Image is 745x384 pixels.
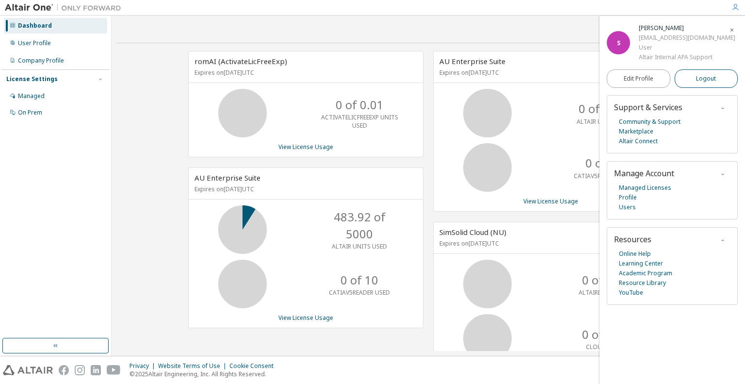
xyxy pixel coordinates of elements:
[439,227,506,237] span: SimSolid Cloud (NU)
[130,370,279,378] p: © 2025 Altair Engineering, Inc. All Rights Reserved.
[18,109,42,117] div: On Prem
[321,113,398,130] p: ACTIVATELICFREEEXP UNITS USED
[194,185,415,193] p: Expires on [DATE] UTC
[439,239,660,248] p: Expires on [DATE] UTC
[574,172,635,180] p: CATIAV5READER USED
[639,33,735,43] div: [EMAIL_ADDRESS][DOMAIN_NAME]
[579,288,631,297] p: ALTAIRDRIVE USED
[18,92,45,100] div: Managed
[18,57,64,65] div: Company Profile
[278,143,333,151] a: View License Usage
[107,365,121,375] img: youtube.svg
[194,173,260,183] span: AU Enterprise Suite
[5,3,126,13] img: Altair One
[194,68,415,77] p: Expires on [DATE] UTC
[340,272,378,288] p: 0 of 10
[229,362,279,370] div: Cookie Consent
[523,197,578,205] a: View License Usage
[158,362,229,370] div: Website Terms of Use
[624,75,653,83] span: Edit Profile
[619,193,637,202] a: Profile
[332,242,387,250] p: ALTAIR UNITS USED
[18,22,52,30] div: Dashboard
[617,39,620,47] span: S
[194,56,287,66] span: romAI (ActivateLicFreeExp)
[586,343,623,351] p: CLOUD USED
[75,365,85,375] img: instagram.svg
[614,234,651,245] span: Resources
[130,362,158,370] div: Privacy
[577,117,632,126] p: ALTAIR UNITS USED
[619,136,658,146] a: Altair Connect
[582,326,627,343] p: 0 of 200
[639,52,735,62] div: Altair Internal APA Support
[18,39,51,47] div: User Profile
[619,268,672,278] a: Academic Program
[582,272,627,288] p: 0 of 200
[6,75,58,83] div: License Settings
[619,278,666,288] a: Resource Library
[619,288,643,298] a: YouTube
[619,127,653,136] a: Marketplace
[321,209,398,242] p: 483.92 of 5000
[619,249,651,259] a: Online Help
[336,97,384,113] p: 0 of 0.01
[439,68,660,77] p: Expires on [DATE] UTC
[329,288,390,297] p: CATIAV5READER USED
[619,259,663,268] a: Learning Center
[3,365,53,375] img: altair_logo.svg
[639,23,735,33] div: Stephen Cosgrove
[607,69,670,88] a: Edit Profile
[278,314,333,322] a: View License Usage
[696,74,716,83] span: Logout
[619,202,636,212] a: Users
[675,69,738,88] button: Logout
[614,168,674,179] span: Manage Account
[639,43,735,52] div: User
[619,183,671,193] a: Managed Licenses
[619,117,680,127] a: Community & Support
[579,100,630,117] p: 0 of 1000
[59,365,69,375] img: facebook.svg
[585,155,623,171] p: 0 of 10
[91,365,101,375] img: linkedin.svg
[614,102,682,113] span: Support & Services
[439,56,505,66] span: AU Enterprise Suite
